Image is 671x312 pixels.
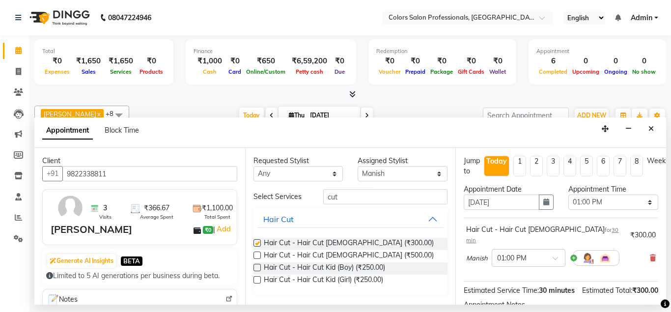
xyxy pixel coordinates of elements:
[536,47,658,56] div: Appointment
[614,156,626,176] li: 7
[194,56,226,67] div: ₹1,000
[264,250,434,262] span: Hair Cut - Hair Cut [DEMOGRAPHIC_DATA] (₹500.00)
[577,112,606,119] span: ADD NEW
[106,110,121,117] span: +8
[563,156,576,176] li: 4
[570,56,602,67] div: 0
[332,68,347,75] span: Due
[140,213,173,221] span: Average Spent
[47,254,116,268] button: Generate AI Insights
[582,286,632,295] span: Estimated Total:
[631,13,652,23] span: Admin
[376,68,403,75] span: Voucher
[204,213,230,221] span: Total Spent
[105,126,139,135] span: Block Time
[25,4,92,31] img: logo
[286,112,307,119] span: Thu
[331,56,348,67] div: ₹0
[253,156,343,166] div: Requested Stylist
[602,56,630,67] div: 0
[376,56,403,67] div: ₹0
[582,252,593,264] img: Hairdresser.png
[46,271,233,281] div: Limited to 5 AI generations per business during beta.
[202,203,233,213] span: ₹1,100.00
[536,56,570,67] div: 6
[62,166,237,181] input: Search by Name/Mobile/Email/Code
[264,275,383,287] span: Hair Cut - Hair Cut Kid (Girl) (₹250.00)
[42,56,72,67] div: ₹0
[288,56,331,67] div: ₹6,59,200
[530,156,543,176] li: 2
[403,56,428,67] div: ₹0
[428,68,455,75] span: Package
[246,192,316,202] div: Select Services
[547,156,559,176] li: 3
[580,156,593,176] li: 5
[403,68,428,75] span: Prepaid
[376,47,508,56] div: Redemption
[428,56,455,67] div: ₹0
[464,300,658,310] div: Appointment Notes
[630,230,656,240] div: ₹300.00
[244,56,288,67] div: ₹650
[103,203,107,213] span: 3
[215,223,232,235] a: Add
[570,68,602,75] span: Upcoming
[213,223,232,235] span: |
[105,56,137,67] div: ₹1,650
[51,222,132,237] div: [PERSON_NAME]
[56,194,84,222] img: avatar
[264,262,385,275] span: Hair Cut - Hair Cut Kid (Boy) (₹250.00)
[42,166,63,181] button: +91
[99,213,112,221] span: Visits
[599,252,611,264] img: Interior.png
[632,286,658,295] span: ₹300.00
[42,156,237,166] div: Client
[42,68,72,75] span: Expenses
[307,108,356,123] input: 2025-09-04
[597,156,610,176] li: 6
[44,110,96,118] span: [PERSON_NAME]
[358,156,447,166] div: Assigned Stylist
[630,156,643,176] li: 8
[226,68,244,75] span: Card
[203,226,213,234] span: ₹0
[323,189,448,204] input: Search by service name
[455,68,487,75] span: Gift Cards
[244,68,288,75] span: Online/Custom
[194,47,348,56] div: Finance
[630,68,658,75] span: No show
[487,56,508,67] div: ₹0
[539,286,575,295] span: 30 minutes
[108,4,151,31] b: 08047224946
[144,203,169,213] span: ₹366.67
[96,110,101,118] a: x
[644,121,658,137] button: Close
[575,109,609,122] button: ADD NEW
[264,238,434,250] span: Hair Cut - Hair Cut [DEMOGRAPHIC_DATA] (₹300.00)
[464,184,554,195] div: Appointment Date
[47,293,78,306] span: Notes
[455,56,487,67] div: ₹0
[464,195,539,210] input: yyyy-mm-dd
[647,156,669,166] div: Weeks
[79,68,98,75] span: Sales
[226,56,244,67] div: ₹0
[536,68,570,75] span: Completed
[464,156,480,176] div: Jump to
[483,108,569,123] input: Search Appointment
[487,68,508,75] span: Wallet
[486,156,507,167] div: Today
[137,68,166,75] span: Products
[42,122,93,140] span: Appointment
[568,184,658,195] div: Appointment Time
[42,47,166,56] div: Total
[121,256,142,266] span: BETA
[513,156,526,176] li: 1
[602,68,630,75] span: Ongoing
[630,56,658,67] div: 0
[464,286,539,295] span: Estimated Service Time:
[293,68,326,75] span: Petty cash
[239,108,264,123] span: Today
[466,254,488,263] span: Manish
